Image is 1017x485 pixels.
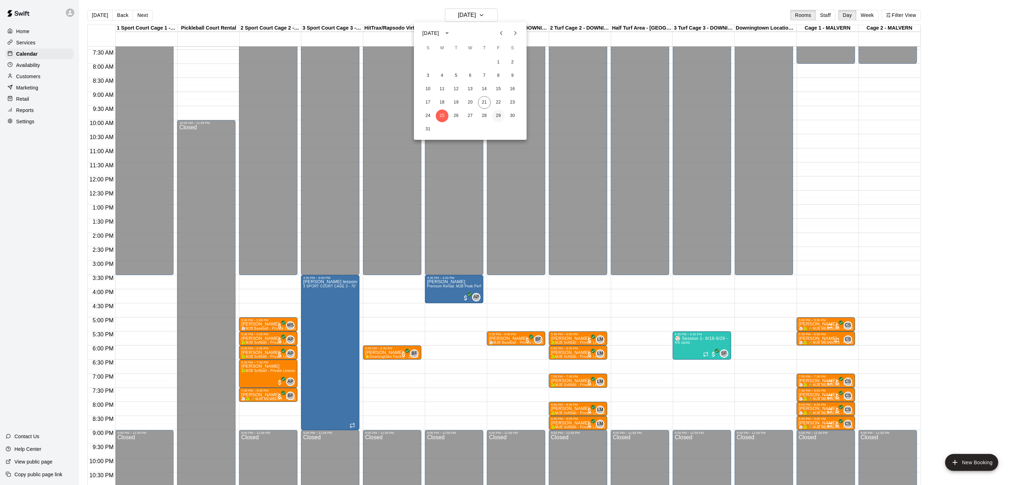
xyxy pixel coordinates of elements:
button: 6 [464,69,477,82]
span: Sunday [422,41,434,55]
button: 2 [506,56,519,69]
button: 23 [506,96,519,109]
button: 10 [422,83,434,95]
button: 14 [478,83,491,95]
button: 30 [506,110,519,122]
div: [DATE] [422,30,439,37]
button: 29 [492,110,505,122]
button: 24 [422,110,434,122]
button: Next month [508,26,522,40]
span: Saturday [506,41,519,55]
button: 22 [492,96,505,109]
button: 26 [450,110,463,122]
button: 4 [436,69,448,82]
button: 16 [506,83,519,95]
span: Thursday [478,41,491,55]
button: 5 [450,69,463,82]
button: 9 [506,69,519,82]
button: 3 [422,69,434,82]
button: 7 [478,69,491,82]
button: 18 [436,96,448,109]
button: 15 [492,83,505,95]
button: 25 [436,110,448,122]
button: 17 [422,96,434,109]
button: 11 [436,83,448,95]
button: 8 [492,69,505,82]
button: 13 [464,83,477,95]
button: 27 [464,110,477,122]
button: 21 [478,96,491,109]
button: 1 [492,56,505,69]
span: Monday [436,41,448,55]
button: 20 [464,96,477,109]
button: calendar view is open, switch to year view [441,27,453,39]
button: 19 [450,96,463,109]
span: Wednesday [464,41,477,55]
button: 31 [422,123,434,136]
button: 12 [450,83,463,95]
span: Tuesday [450,41,463,55]
span: Friday [492,41,505,55]
button: Previous month [494,26,508,40]
button: 28 [478,110,491,122]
